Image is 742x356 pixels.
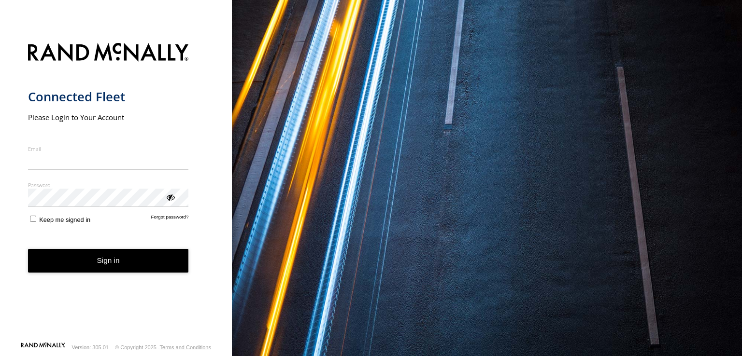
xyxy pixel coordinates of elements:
[151,214,189,223] a: Forgot password?
[28,181,189,189] label: Password
[39,216,90,223] span: Keep me signed in
[115,344,211,350] div: © Copyright 2025 -
[28,145,189,152] label: Email
[28,89,189,105] h1: Connected Fleet
[30,216,36,222] input: Keep me signed in
[28,249,189,273] button: Sign in
[160,344,211,350] a: Terms and Conditions
[28,41,189,66] img: Rand McNally
[165,192,175,202] div: ViewPassword
[28,37,204,342] form: main
[72,344,109,350] div: Version: 305.01
[21,342,65,352] a: Visit our Website
[28,112,189,122] h2: Please Login to Your Account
